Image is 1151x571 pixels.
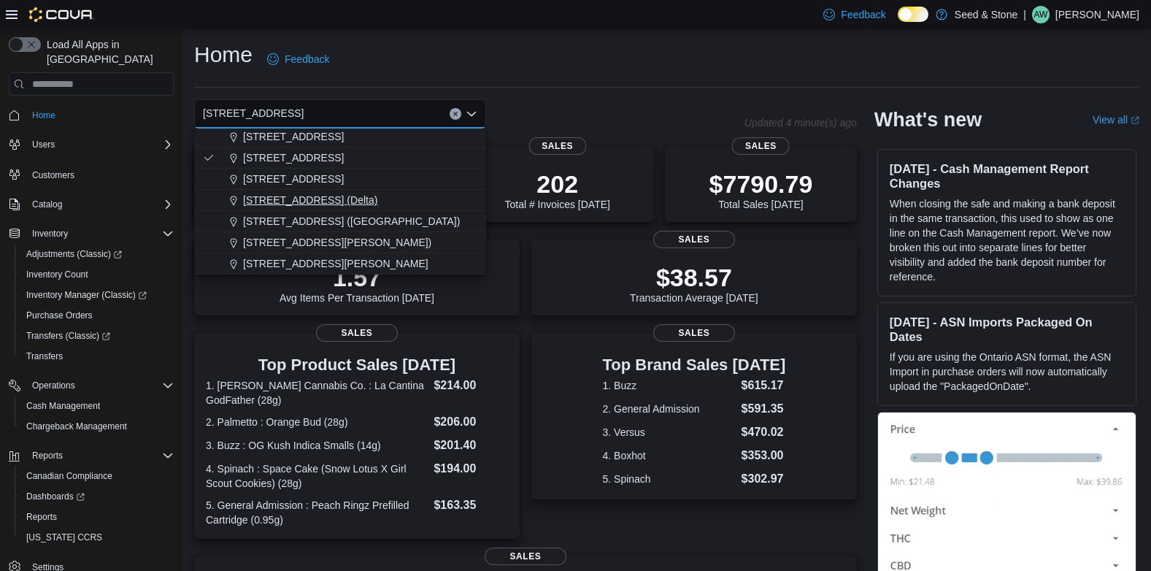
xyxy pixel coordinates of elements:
[504,169,609,210] div: Total # Invoices [DATE]
[20,418,174,435] span: Chargeback Management
[874,108,982,131] h2: What's new
[280,263,434,292] p: 1.57
[15,396,180,416] button: Cash Management
[194,40,253,69] h1: Home
[841,7,885,22] span: Feedback
[26,400,100,412] span: Cash Management
[1131,116,1139,125] svg: External link
[653,324,735,342] span: Sales
[1032,6,1050,23] div: Alex Wang
[20,245,128,263] a: Adjustments (Classic)
[890,161,1124,191] h3: [DATE] - Cash Management Report Changes
[26,470,112,482] span: Canadian Compliance
[955,6,1017,23] p: Seed & Stone
[26,330,110,342] span: Transfers (Classic)
[20,397,174,415] span: Cash Management
[32,450,63,461] span: Reports
[603,378,736,393] dt: 1. Buzz
[15,466,180,486] button: Canadian Compliance
[3,134,180,155] button: Users
[15,244,180,264] a: Adjustments (Classic)
[206,356,508,374] h3: Top Product Sales [DATE]
[26,136,61,153] button: Users
[504,169,609,199] p: 202
[3,104,180,126] button: Home
[709,169,813,210] div: Total Sales [DATE]
[3,445,180,466] button: Reports
[26,377,174,394] span: Operations
[194,147,486,169] button: [STREET_ADDRESS]
[280,263,434,304] div: Avg Items Per Transaction [DATE]
[709,169,813,199] p: $7790.79
[194,63,486,275] div: Choose from the following options
[26,532,102,543] span: [US_STATE] CCRS
[206,415,428,429] dt: 2. Palmetto : Orange Bud (28g)
[742,400,786,418] dd: $591.35
[26,310,93,321] span: Purchase Orders
[603,356,786,374] h3: Top Brand Sales [DATE]
[20,529,174,546] span: Washington CCRS
[26,421,127,432] span: Chargeback Management
[898,7,928,22] input: Dark Mode
[206,438,428,453] dt: 3. Buzz : OG Kush Indica Smalls (14g)
[194,190,486,211] button: [STREET_ADDRESS] (Delta)
[742,447,786,464] dd: $353.00
[26,269,88,280] span: Inventory Count
[890,315,1124,344] h3: [DATE] - ASN Imports Packaged On Dates
[1093,114,1139,126] a: View allExternal link
[194,169,486,190] button: [STREET_ADDRESS]
[20,488,91,505] a: Dashboards
[20,266,174,283] span: Inventory Count
[32,139,55,150] span: Users
[26,106,174,124] span: Home
[744,117,857,129] p: Updated 4 minute(s) ago
[243,256,428,271] span: [STREET_ADDRESS][PERSON_NAME]
[630,263,758,292] p: $38.57
[194,211,486,232] button: [STREET_ADDRESS] ([GEOGRAPHIC_DATA])
[15,486,180,507] a: Dashboards
[20,266,94,283] a: Inventory Count
[528,137,586,155] span: Sales
[434,377,507,394] dd: $214.00
[1055,6,1139,23] p: [PERSON_NAME]
[26,225,74,242] button: Inventory
[20,488,174,505] span: Dashboards
[29,7,94,22] img: Cova
[194,253,486,275] button: [STREET_ADDRESS][PERSON_NAME]
[20,508,63,526] a: Reports
[26,136,174,153] span: Users
[15,326,180,346] a: Transfers (Classic)
[20,327,174,345] span: Transfers (Classic)
[206,498,428,527] dt: 5. General Admission : Peach Ringz Prefilled Cartridge (0.95g)
[26,225,174,242] span: Inventory
[20,348,69,365] a: Transfers
[20,307,174,324] span: Purchase Orders
[243,129,344,144] span: [STREET_ADDRESS]
[3,194,180,215] button: Catalog
[898,22,898,23] span: Dark Mode
[243,214,460,229] span: [STREET_ADDRESS] ([GEOGRAPHIC_DATA])
[26,491,85,502] span: Dashboards
[20,286,174,304] span: Inventory Manager (Classic)
[742,424,786,441] dd: $470.02
[434,437,507,454] dd: $201.40
[630,263,758,304] div: Transaction Average [DATE]
[20,397,106,415] a: Cash Management
[261,45,335,74] a: Feedback
[15,305,180,326] button: Purchase Orders
[41,37,174,66] span: Load All Apps in [GEOGRAPHIC_DATA]
[243,172,344,186] span: [STREET_ADDRESS]
[20,307,99,324] a: Purchase Orders
[316,324,398,342] span: Sales
[3,223,180,244] button: Inventory
[243,150,344,165] span: [STREET_ADDRESS]
[653,231,735,248] span: Sales
[285,52,329,66] span: Feedback
[203,104,304,122] span: [STREET_ADDRESS]
[32,380,75,391] span: Operations
[20,529,108,546] a: [US_STATE] CCRS
[15,346,180,367] button: Transfers
[32,199,62,210] span: Catalog
[603,425,736,440] dt: 3. Versus
[26,350,63,362] span: Transfers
